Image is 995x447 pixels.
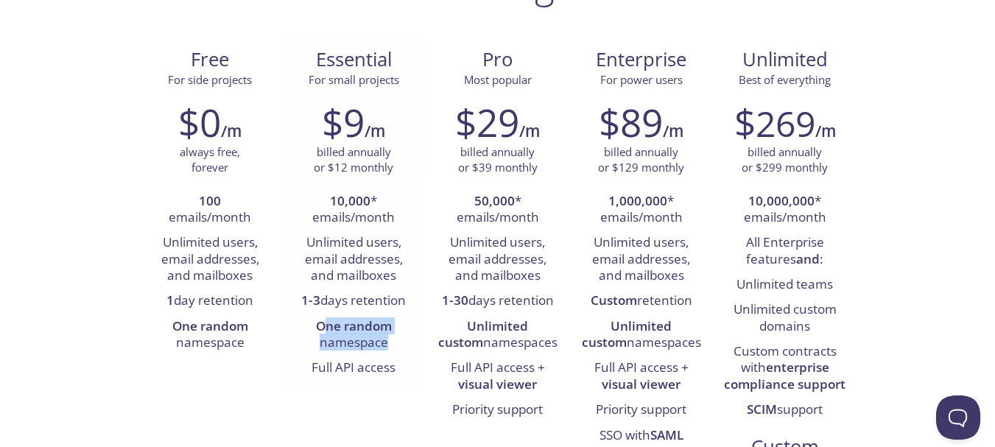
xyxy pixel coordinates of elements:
[314,144,393,176] p: billed annually or $12 monthly
[322,100,365,144] h2: $9
[438,317,529,351] strong: Unlimited custom
[172,317,248,334] strong: One random
[178,100,221,144] h2: $0
[458,376,537,393] strong: visual viewer
[581,47,701,72] span: Enterprise
[309,72,399,87] span: For small projects
[316,317,392,334] strong: One random
[739,72,831,87] span: Best of everything
[293,356,415,381] li: Full API access
[598,144,684,176] p: billed annually or $129 monthly
[580,398,702,423] li: Priority support
[724,230,845,272] li: All Enterprise features :
[602,376,681,393] strong: visual viewer
[580,356,702,398] li: Full API access +
[600,72,683,87] span: For power users
[437,314,558,356] li: namespaces
[519,119,540,144] h6: /m
[437,47,558,72] span: Pro
[591,292,637,309] strong: Custom
[742,144,828,176] p: billed annually or $299 monthly
[742,46,828,72] span: Unlimited
[724,359,845,392] strong: enterprise compliance support
[748,192,815,209] strong: 10,000,000
[747,401,777,418] strong: SCIM
[150,189,271,231] li: emails/month
[455,100,519,144] h2: $29
[464,72,532,87] span: Most popular
[199,192,221,209] strong: 100
[293,189,415,231] li: * emails/month
[724,272,845,298] li: Unlimited teams
[580,289,702,314] li: retention
[180,144,240,176] p: always free, forever
[580,314,702,356] li: namespaces
[437,356,558,398] li: Full API access +
[474,192,515,209] strong: 50,000
[293,230,415,289] li: Unlimited users, email addresses, and mailboxes
[724,189,845,231] li: * emails/month
[724,339,845,398] li: Custom contracts with
[458,144,538,176] p: billed annually or $39 monthly
[166,292,174,309] strong: 1
[663,119,683,144] h6: /m
[580,230,702,289] li: Unlimited users, email addresses, and mailboxes
[150,47,270,72] span: Free
[724,398,845,423] li: support
[330,192,370,209] strong: 10,000
[168,72,252,87] span: For side projects
[293,314,415,356] li: namespace
[936,395,980,440] iframe: Help Scout Beacon - Open
[150,230,271,289] li: Unlimited users, email addresses, and mailboxes
[756,99,815,147] span: 269
[150,289,271,314] li: day retention
[582,317,672,351] strong: Unlimited custom
[599,100,663,144] h2: $89
[442,292,468,309] strong: 1-30
[608,192,667,209] strong: 1,000,000
[437,189,558,231] li: * emails/month
[437,289,558,314] li: days retention
[301,292,320,309] strong: 1-3
[150,314,271,356] li: namespace
[293,289,415,314] li: days retention
[724,298,845,339] li: Unlimited custom domains
[580,189,702,231] li: * emails/month
[815,119,836,144] h6: /m
[437,398,558,423] li: Priority support
[796,250,820,267] strong: and
[221,119,242,144] h6: /m
[365,119,385,144] h6: /m
[294,47,414,72] span: Essential
[734,100,815,144] h2: $
[437,230,558,289] li: Unlimited users, email addresses, and mailboxes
